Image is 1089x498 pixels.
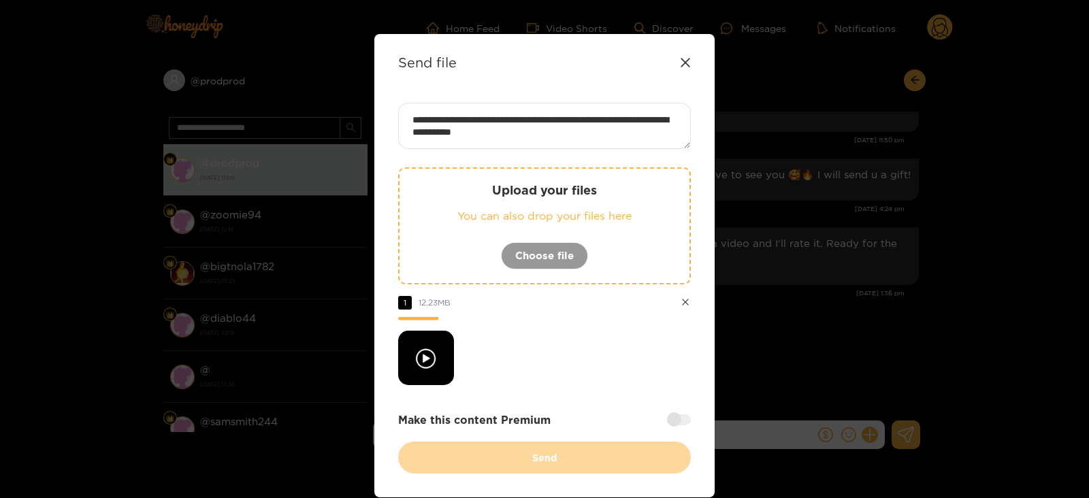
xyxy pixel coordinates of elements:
[427,208,662,224] p: You can also drop your files here
[398,412,551,428] strong: Make this content Premium
[501,242,588,269] button: Choose file
[419,298,451,307] span: 12.23 MB
[427,182,662,198] p: Upload your files
[398,442,691,474] button: Send
[398,296,412,310] span: 1
[398,54,457,70] strong: Send file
